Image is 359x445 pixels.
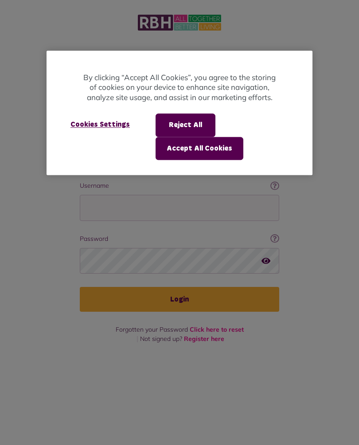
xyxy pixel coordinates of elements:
[47,50,312,175] div: Cookie banner
[82,73,277,103] p: By clicking “Accept All Cookies”, you agree to the storing of cookies on your device to enhance s...
[60,114,140,136] button: Cookies Settings
[156,114,215,137] button: Reject All
[47,50,312,175] div: Privacy
[156,137,243,160] button: Accept All Cookies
